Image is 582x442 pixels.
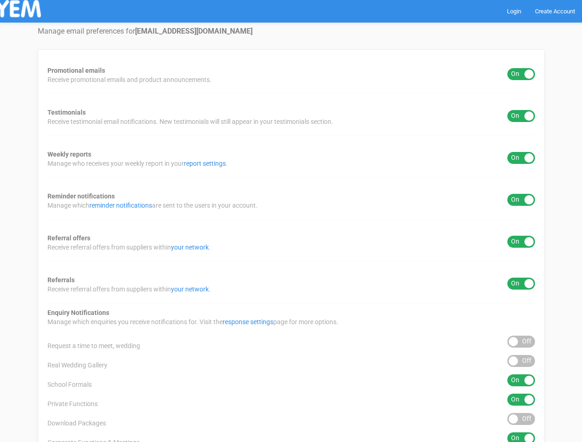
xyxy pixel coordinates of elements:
[47,361,107,370] span: Real Wedding Gallery
[47,67,105,74] strong: Promotional emails
[47,159,228,168] span: Manage who receives your weekly report in your .
[47,75,212,84] span: Receive promotional emails and product announcements.
[47,285,211,294] span: Receive referral offers from suppliers within .
[47,341,140,350] span: Request a time to meet, wedding
[47,317,338,326] span: Manage which enquiries you receive notifications for. Visit the page for more options.
[47,151,91,158] strong: Weekly reports
[171,244,209,251] a: your network
[89,202,152,209] a: reminder notifications
[47,234,90,242] strong: Referral offers
[223,318,273,326] a: response settings
[184,160,226,167] a: report settings
[38,27,545,35] h4: Manage email preferences for
[47,399,98,408] span: Private Functions
[47,109,86,116] strong: Testimonials
[135,27,253,35] strong: [EMAIL_ADDRESS][DOMAIN_NAME]
[47,192,115,200] strong: Reminder notifications
[47,419,106,428] span: Download Packages
[47,276,75,284] strong: Referrals
[47,380,92,389] span: School Formals
[47,243,211,252] span: Receive referral offers from suppliers within .
[47,201,258,210] span: Manage which are sent to the users in your account.
[47,309,109,316] strong: Enquiry Notifications
[47,117,333,126] span: Receive testimonial email notifications. New testimonials will still appear in your testimonials ...
[171,285,209,293] a: your network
